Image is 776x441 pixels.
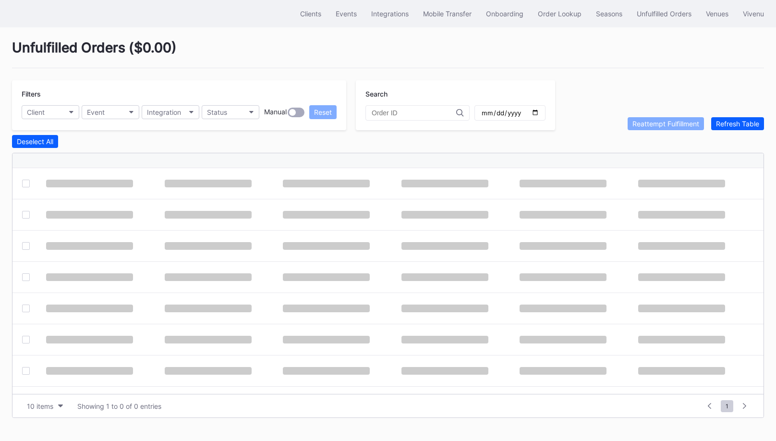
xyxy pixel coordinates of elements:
[531,5,589,23] button: Order Lookup
[364,5,416,23] button: Integrations
[706,10,728,18] div: Venues
[82,105,139,119] button: Event
[596,10,622,18] div: Seasons
[721,400,733,412] span: 1
[736,5,771,23] button: Vivenu
[87,108,105,116] div: Event
[716,120,759,128] div: Refresh Table
[12,135,58,148] button: Deselect All
[699,5,736,23] button: Venues
[589,5,630,23] button: Seasons
[711,117,764,130] button: Refresh Table
[300,10,321,18] div: Clients
[12,39,764,68] div: Unfulfilled Orders ( $0.00 )
[22,400,68,413] button: 10 items
[77,402,161,410] div: Showing 1 to 0 of 0 entries
[538,10,582,18] div: Order Lookup
[632,120,699,128] div: Reattempt Fulfillment
[372,109,456,117] input: Order ID
[309,105,337,119] button: Reset
[27,108,45,116] div: Client
[22,90,337,98] div: Filters
[486,10,523,18] div: Onboarding
[637,10,691,18] div: Unfulfilled Orders
[365,90,546,98] div: Search
[479,5,531,23] button: Onboarding
[202,105,259,119] button: Status
[371,10,409,18] div: Integrations
[17,137,53,146] div: Deselect All
[416,5,479,23] button: Mobile Transfer
[264,108,287,117] div: Manual
[336,10,357,18] div: Events
[22,105,79,119] button: Client
[27,402,53,410] div: 10 items
[314,108,332,116] div: Reset
[207,108,227,116] div: Status
[628,117,704,130] button: Reattempt Fulfillment
[743,10,764,18] div: Vivenu
[630,5,699,23] button: Unfulfilled Orders
[423,10,472,18] div: Mobile Transfer
[328,5,364,23] button: Events
[293,5,328,23] button: Clients
[142,105,199,119] button: Integration
[147,108,181,116] div: Integration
